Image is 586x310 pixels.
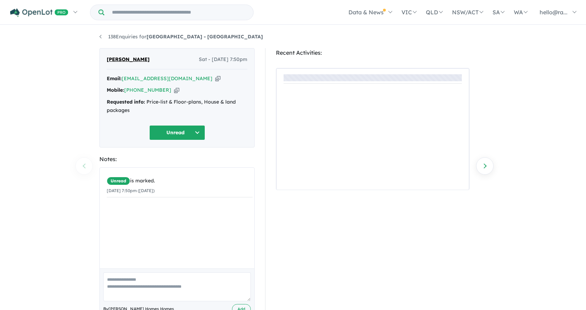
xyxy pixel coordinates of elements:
[107,75,122,82] strong: Email:
[107,188,155,193] small: [DATE] 7:50pm ([DATE])
[10,8,68,17] img: Openlot PRO Logo White
[215,75,220,82] button: Copy
[122,75,212,82] a: [EMAIL_ADDRESS][DOMAIN_NAME]
[146,33,263,40] strong: [GEOGRAPHIC_DATA] - [GEOGRAPHIC_DATA]
[107,55,150,64] span: [PERSON_NAME]
[276,48,469,58] div: Recent Activities:
[99,33,487,41] nav: breadcrumb
[99,154,255,164] div: Notes:
[174,86,179,94] button: Copy
[107,177,253,185] div: is marked.
[107,98,247,115] div: Price-list & Floor-plans, House & land packages
[149,125,205,140] button: Unread
[540,9,568,16] span: hello@ra...
[199,55,247,64] span: Sat - [DATE] 7:50pm
[106,5,252,20] input: Try estate name, suburb, builder or developer
[107,177,130,185] span: Unread
[124,87,171,93] a: [PHONE_NUMBER]
[107,99,145,105] strong: Requested info:
[107,87,124,93] strong: Mobile:
[99,33,263,40] a: 138Enquiries for[GEOGRAPHIC_DATA] - [GEOGRAPHIC_DATA]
